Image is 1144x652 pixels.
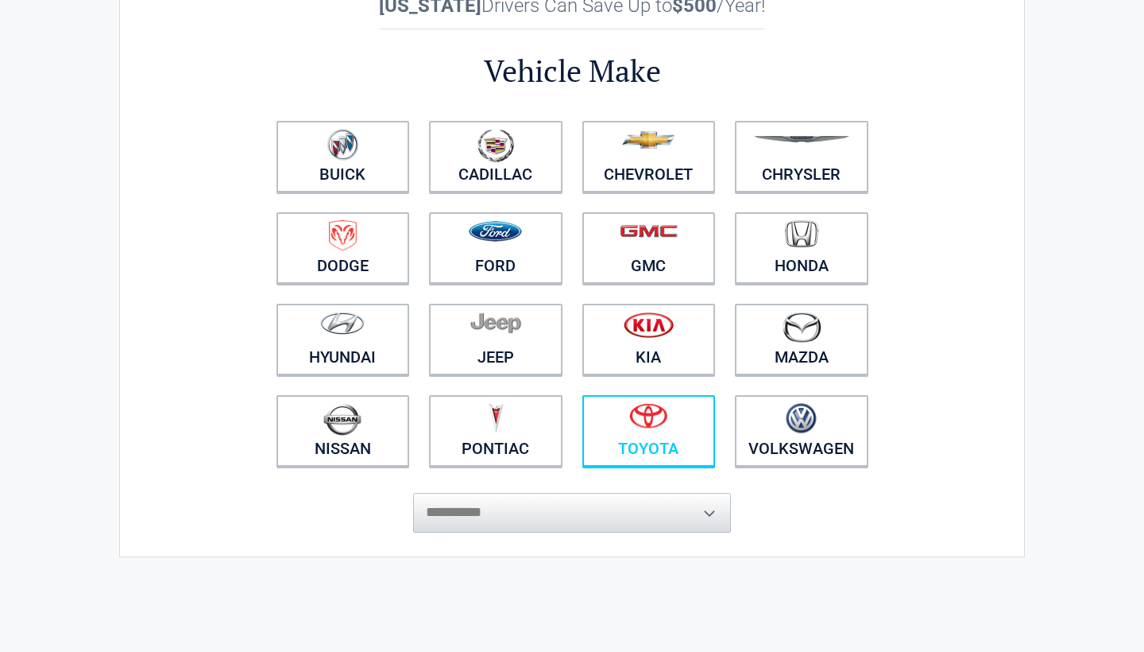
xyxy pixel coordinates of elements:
[266,51,878,91] h2: Vehicle Make
[276,304,410,375] a: Hyundai
[323,403,361,436] img: nissan
[782,312,821,343] img: mazda
[582,395,716,467] a: Toyota
[786,403,817,434] img: volkswagen
[429,304,562,375] a: Jeep
[753,136,850,143] img: chrysler
[785,220,818,248] img: honda
[276,395,410,467] a: Nissan
[624,312,674,338] img: kia
[735,212,868,284] a: Honda
[629,403,667,429] img: toyota
[735,304,868,375] a: Mazda
[477,129,514,162] img: cadillac
[735,121,868,192] a: Chrysler
[735,395,868,467] a: Volkswagen
[276,212,410,284] a: Dodge
[429,212,562,284] a: Ford
[470,312,521,334] img: jeep
[329,220,357,251] img: dodge
[320,312,365,335] img: hyundai
[582,212,716,284] a: GMC
[622,131,675,149] img: chevrolet
[469,221,522,242] img: ford
[582,304,716,375] a: Kia
[429,395,562,467] a: Pontiac
[429,121,562,192] a: Cadillac
[327,129,358,161] img: buick
[488,403,504,433] img: pontiac
[620,224,678,238] img: gmc
[582,121,716,192] a: Chevrolet
[276,121,410,192] a: Buick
